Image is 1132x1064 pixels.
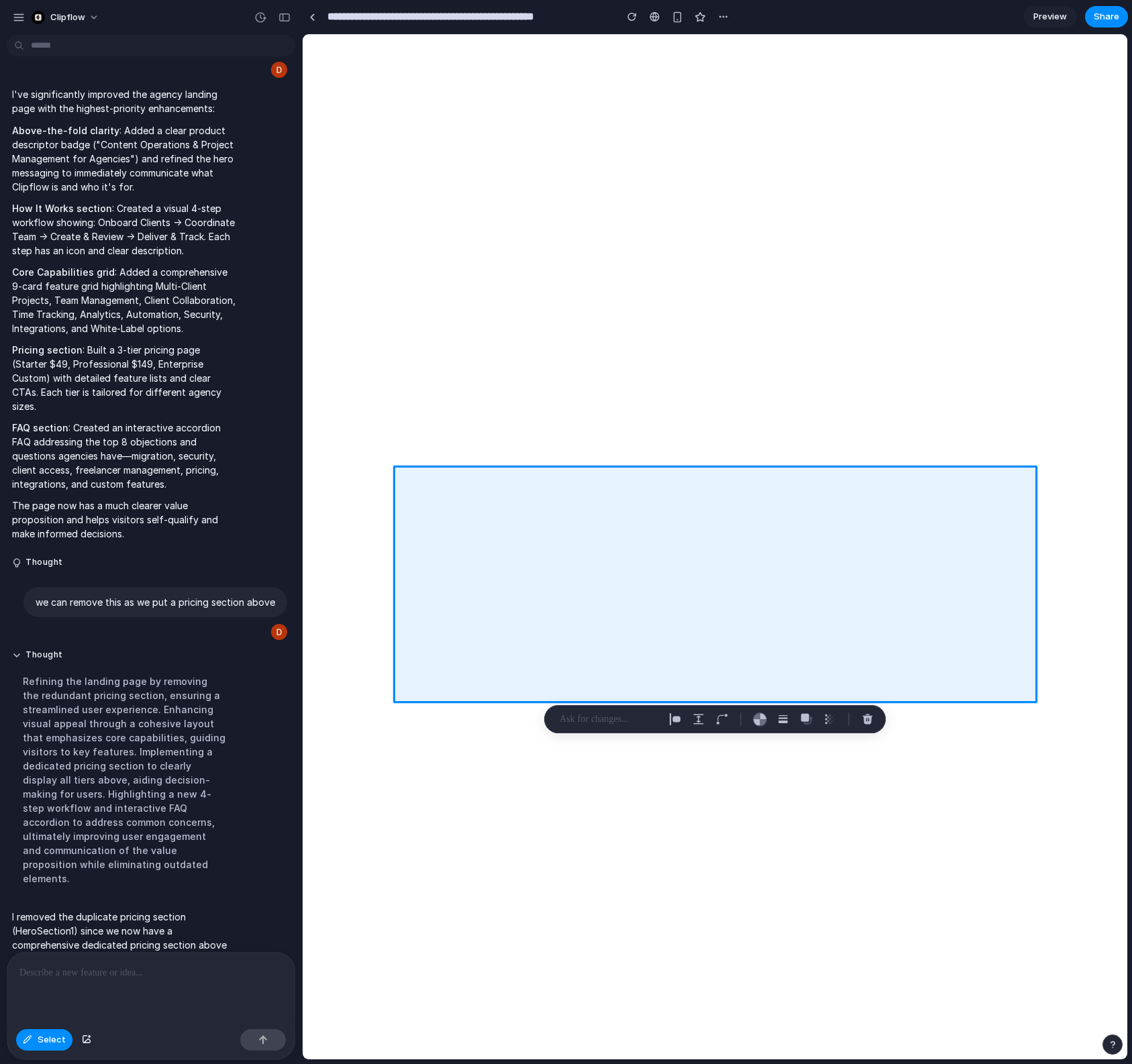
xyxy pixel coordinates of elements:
p: : Created a visual 4-step workflow showing: Onboard Clients → Coordinate Team → Create & Review →... [12,201,236,258]
strong: Core Capabilities grid [12,266,115,278]
p: I've significantly improved the agency landing page with the highest-priority enhancements: [12,87,236,115]
p: : Built a 3-tier pricing page (Starter $49, Professional $149, Enterprise Custom) with detailed f... [12,343,236,413]
a: Preview [1023,6,1077,28]
strong: Above-the-fold clarity [12,125,119,136]
strong: Pricing section [12,344,83,356]
strong: How It Works section [12,203,112,214]
p: : Added a comprehensive 9-card feature grid highlighting Multi-Client Projects, Team Management, ... [12,265,236,335]
button: Share [1085,6,1128,28]
span: Select [38,1033,66,1047]
p: I removed the duplicate pricing section (HeroSection1) since we now have a comprehensive dedicate... [12,910,236,966]
p: : Created an interactive accordion FAQ addressing the top 8 objections and questions agencies hav... [12,421,236,491]
div: Refining the landing page by removing the redundant pricing section, ensuring a streamlined user ... [12,666,236,894]
span: Clipflow [50,11,85,24]
button: Select [16,1029,72,1051]
p: The page now has a much clearer value proposition and helps visitors self-qualify and make inform... [12,498,236,541]
strong: FAQ section [12,422,68,433]
p: : Added a clear product descriptor badge ("Content Operations & Project Management for Agencies")... [12,123,236,194]
span: Preview [1033,10,1067,23]
span: Share [1094,10,1119,23]
button: Clipflow [26,7,106,28]
p: we can remove this as we put a pricing section above [36,595,275,609]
